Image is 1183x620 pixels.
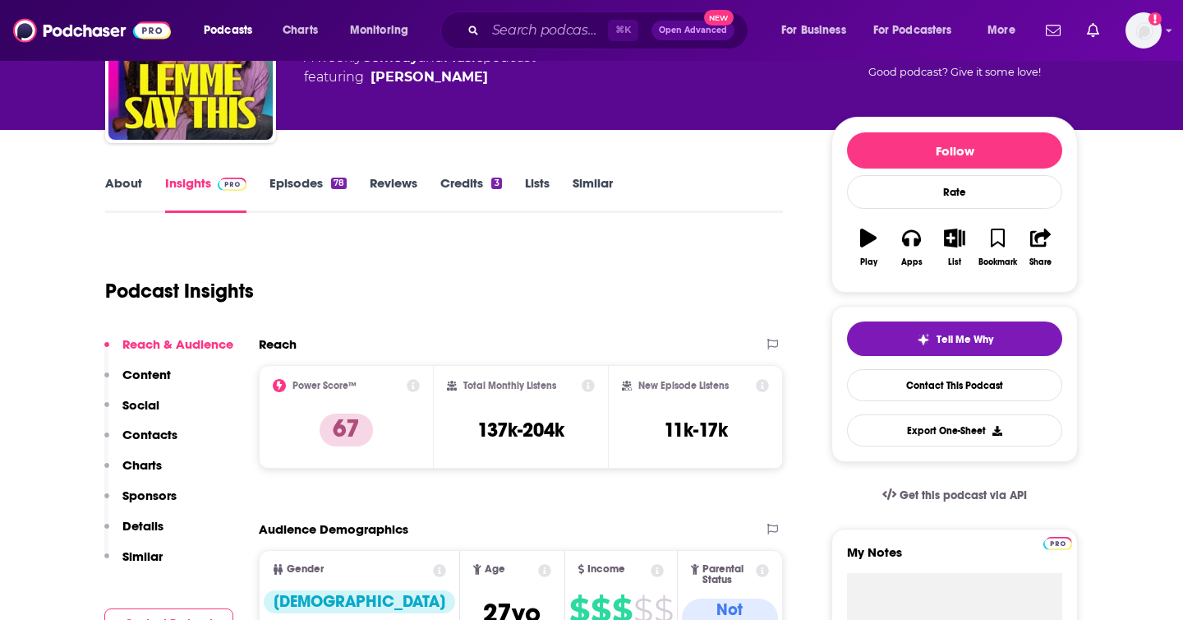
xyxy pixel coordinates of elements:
[638,380,729,391] h2: New Episode Listens
[105,279,254,303] h1: Podcast Insights
[105,175,142,213] a: About
[869,475,1040,516] a: Get this podcast via API
[890,218,932,277] button: Apps
[847,369,1062,401] a: Contact This Podcast
[491,178,501,189] div: 3
[1020,218,1062,277] button: Share
[860,257,877,267] div: Play
[1125,12,1162,49] button: Show profile menu
[917,333,930,346] img: tell me why sparkle
[331,178,347,189] div: 78
[122,336,233,352] p: Reach & Audience
[1080,16,1106,44] a: Show notifications dropdown
[218,178,246,191] img: Podchaser Pro
[704,10,734,25] span: New
[664,418,728,442] h3: 11k-17k
[1043,537,1072,550] img: Podchaser Pro
[770,17,867,44] button: open menu
[350,19,408,42] span: Monitoring
[937,333,993,346] span: Tell Me Why
[272,17,328,44] a: Charts
[104,548,163,579] button: Similar
[651,21,734,40] button: Open AdvancedNew
[259,521,408,537] h2: Audience Demographics
[264,590,455,613] div: [DEMOGRAPHIC_DATA]
[1125,12,1162,49] span: Logged in as heidiv
[978,257,1017,267] div: Bookmark
[1039,16,1067,44] a: Show notifications dropdown
[104,336,233,367] button: Reach & Audience
[104,457,162,488] button: Charts
[122,427,177,442] p: Contacts
[440,175,501,213] a: Credits3
[283,19,318,42] span: Charts
[933,218,976,277] button: List
[477,418,564,442] h3: 137k-204k
[320,414,373,446] p: 67
[485,564,505,575] span: Age
[486,17,608,44] input: Search podcasts, credits, & more...
[868,66,1041,78] span: Good podcast? Give it some love!
[847,175,1062,209] div: Rate
[122,518,163,534] p: Details
[104,518,163,548] button: Details
[463,380,556,391] h2: Total Monthly Listens
[122,548,163,564] p: Similar
[525,175,550,213] a: Lists
[948,257,961,267] div: List
[122,457,162,473] p: Charts
[1043,534,1072,550] a: Pro website
[659,26,727,35] span: Open Advanced
[1148,12,1162,25] svg: Add a profile image
[987,19,1015,42] span: More
[901,257,923,267] div: Apps
[304,48,536,87] div: A weekly podcast
[370,175,417,213] a: Reviews
[702,564,753,585] span: Parental Status
[292,380,357,391] h2: Power Score™
[847,218,890,277] button: Play
[976,17,1036,44] button: open menu
[338,17,430,44] button: open menu
[847,414,1062,446] button: Export One-Sheet
[104,367,171,397] button: Content
[847,544,1062,573] label: My Notes
[1125,12,1162,49] img: User Profile
[104,427,177,457] button: Contacts
[122,367,171,382] p: Content
[781,19,846,42] span: For Business
[456,12,764,49] div: Search podcasts, credits, & more...
[269,175,347,213] a: Episodes78
[573,175,613,213] a: Similar
[608,20,638,41] span: ⌘ K
[587,564,625,575] span: Income
[259,336,297,352] h2: Reach
[287,564,324,575] span: Gender
[873,19,952,42] span: For Podcasters
[13,15,171,46] img: Podchaser - Follow, Share and Rate Podcasts
[204,19,252,42] span: Podcasts
[976,218,1019,277] button: Bookmark
[122,488,177,503] p: Sponsors
[304,67,536,87] span: featuring
[122,397,159,413] p: Social
[192,17,274,44] button: open menu
[1029,257,1052,267] div: Share
[863,17,976,44] button: open menu
[104,488,177,518] button: Sponsors
[847,322,1062,356] button: tell me why sparkleTell Me Why
[165,175,246,213] a: InsightsPodchaser Pro
[104,397,159,428] button: Social
[900,488,1027,502] span: Get this podcast via API
[847,132,1062,169] button: Follow
[371,67,488,87] a: Hunter Harris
